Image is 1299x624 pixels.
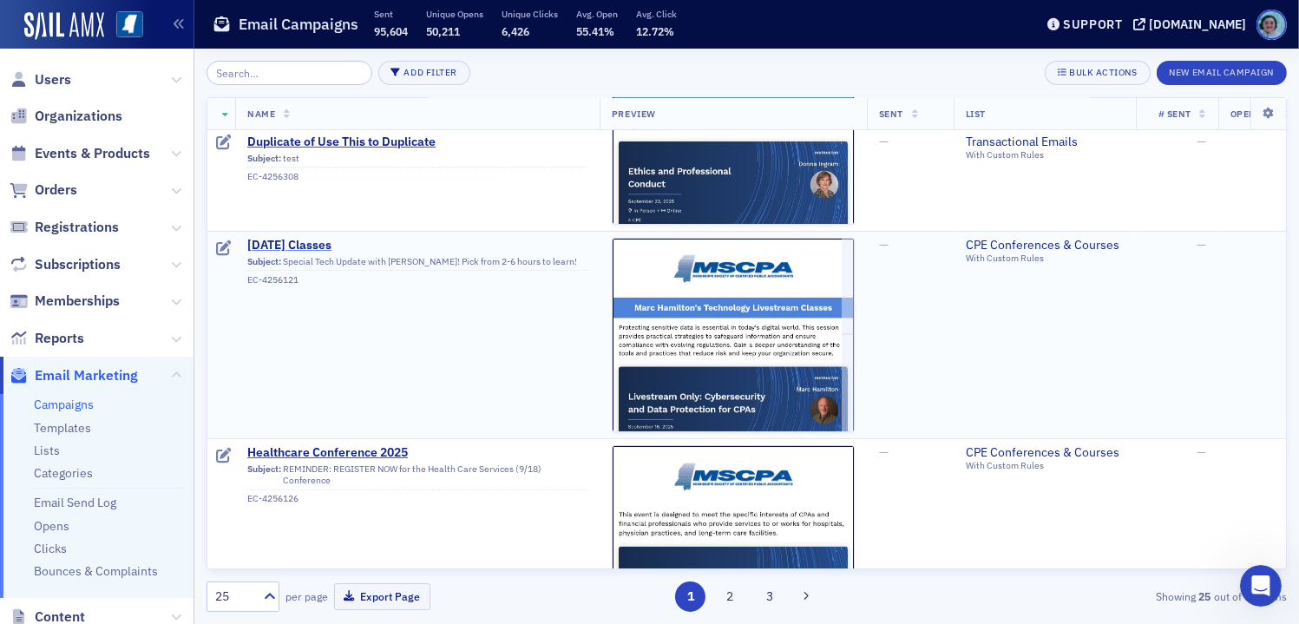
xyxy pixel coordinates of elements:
button: Export Page [334,583,430,610]
p: Sent [374,8,408,20]
div: You’ll get replies here and in your email:✉️[EMAIL_ADDRESS][DOMAIN_NAME]Our usual reply time🕒unde... [14,81,285,213]
div: Operator says… [14,271,333,510]
button: Start recording [110,491,124,505]
textarea: Message… [15,455,332,484]
div: Draft [217,135,233,152]
div: EC-4256126 [247,493,587,504]
div: Draft [217,448,233,465]
button: 3 [754,581,784,612]
span: — [1197,237,1206,253]
b: [EMAIL_ADDRESS][DOMAIN_NAME] [28,126,166,157]
a: Email Marketing [10,366,138,385]
input: Search… [207,61,372,85]
button: Gif picker [55,491,69,505]
div: Operator says… [14,213,333,270]
div: 25 [215,588,253,606]
button: New Email Campaign [1157,61,1287,85]
span: Subscriptions [35,255,121,274]
a: Events & Products [10,144,150,163]
span: Sent [879,108,903,120]
div: test [247,153,587,168]
p: Avg. Open [576,8,618,20]
label: per page [285,588,328,604]
div: Event Creation [54,400,332,446]
button: go back [11,7,44,40]
strong: Automatic Emails for Form Submissions [71,287,253,319]
a: Opens [34,518,69,534]
div: Redirect an Event to a 3rd Party URL [54,336,332,400]
a: Bounces & Complaints [34,563,158,579]
img: SailAMX [24,12,104,40]
span: Registrations [35,218,119,237]
p: Unique Clicks [502,8,558,20]
a: Users [10,70,71,89]
div: Draft [217,240,233,258]
h1: Email Campaigns [239,14,358,35]
div: Operator says… [14,81,333,214]
a: Duplicate of Use This to Duplicate [247,135,587,150]
strong: 25 [1196,588,1214,604]
a: Transactional Emails [966,135,1124,150]
span: Memberships [35,292,120,311]
div: Our usual reply time 🕒 [28,167,271,201]
span: Name [247,108,275,120]
span: — [879,444,889,460]
span: Subject: [247,256,281,267]
img: Profile image for Operator [14,452,42,480]
span: Subject: [247,463,281,486]
p: Avg. Click [636,8,677,20]
div: Special Tech Update with [PERSON_NAME]! Pick from 2-6 hours to learn! [247,256,587,272]
h1: Operator [84,9,146,22]
a: Subscriptions [10,255,121,274]
a: Healthcare Conference 2025 [247,445,587,461]
a: CPE Conferences & Courses [966,238,1124,253]
button: [DOMAIN_NAME] [1133,18,1252,30]
button: Bulk Actions [1045,61,1150,85]
a: Categories [34,465,93,481]
a: CPE Conferences & Courses [966,445,1124,461]
button: Upload attachment [82,491,96,505]
span: 50,211 [426,24,460,38]
div: With Custom Rules [966,253,1124,264]
div: Support [1063,16,1123,32]
a: Email Send Log [34,495,116,510]
a: Registrations [10,218,119,237]
button: Add Filter [378,61,470,85]
a: Templates [34,420,91,436]
span: Orders [35,181,77,200]
a: Clicks [34,541,67,556]
img: SailAMX [116,11,143,38]
a: [DATE] Classes [247,238,587,253]
a: New Email Campaign [1157,63,1287,79]
a: Reports [10,329,84,348]
button: Home [272,7,305,40]
strong: Event Creation [71,416,173,430]
div: REMINDER: REGISTER NOW for the Health Care Services (9/18) Conference [247,463,587,490]
span: Events & Products [35,144,150,163]
div: [DOMAIN_NAME] [1149,16,1246,32]
span: — [1197,134,1206,149]
span: 6,426 [502,24,529,38]
a: Lists [34,443,60,458]
div: In the meantime, these articles might help: [14,213,285,268]
span: Profile [1256,10,1287,40]
iframe: To enrich screen reader interactions, please activate Accessibility in Grammarly extension settings [1240,565,1282,607]
span: — [879,134,889,149]
p: The team can also help [84,22,216,39]
button: 2 [715,581,745,612]
span: Email Marketing [35,366,138,385]
div: In the meantime, these articles might help: [28,224,271,258]
div: Automatic Emails for Form Submissions [54,272,332,336]
span: 12.72% [636,24,674,38]
a: Memberships [10,292,120,311]
b: under 10 minutes [43,186,163,200]
span: Subject: [247,153,281,164]
div: With Custom Rules [966,460,1124,471]
button: 1 [675,581,705,612]
a: More in the Help Center [54,446,332,489]
span: Preview [612,108,656,120]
